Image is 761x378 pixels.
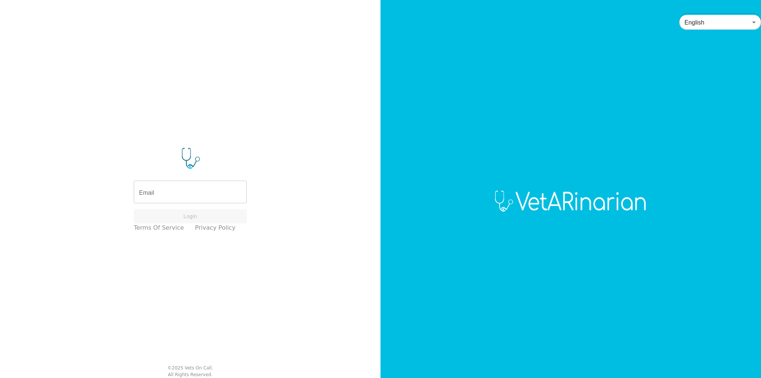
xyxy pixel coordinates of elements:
div: English [679,12,761,33]
div: All Rights Reserved. [168,371,213,378]
img: Logo [490,190,652,212]
a: Privacy Policy [195,223,236,232]
img: Logo [134,147,247,169]
div: © 2025 Vets On Call. [168,365,213,371]
a: Terms of Service [134,223,184,232]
